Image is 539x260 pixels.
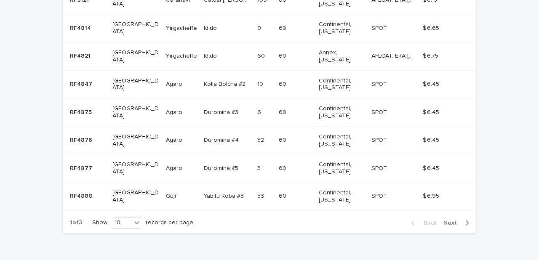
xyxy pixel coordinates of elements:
[204,51,219,60] p: Idido
[112,189,159,204] p: [GEOGRAPHIC_DATA]
[371,107,389,116] p: SPOT
[279,163,288,172] p: 60
[257,191,266,200] p: 53
[204,79,247,88] p: Kolla Bolcha #2
[70,51,92,60] p: RF4821
[423,107,441,116] p: $ 6.45
[204,23,219,32] p: Idido
[204,163,240,172] p: Duromina #5
[279,107,288,116] p: 60
[423,163,441,172] p: $ 6.45
[166,23,199,32] p: Yirgacheffe
[70,79,94,88] p: RF4847
[443,220,462,226] span: Next
[63,182,476,210] tr: RF4888RF4888 [GEOGRAPHIC_DATA]GujiGuji Yabitu Koba #3Yabitu Koba #3 5353 6060 Continental, [US_ST...
[112,105,159,119] p: [GEOGRAPHIC_DATA]
[419,220,437,226] span: Back
[371,23,389,32] p: SPOT
[70,135,94,144] p: RF4876
[146,219,193,226] p: records per page
[92,219,107,226] p: Show
[440,219,476,227] button: Next
[166,79,184,88] p: Agaro
[166,51,199,60] p: Yirgacheffe
[70,163,94,172] p: RF4877
[112,161,159,175] p: [GEOGRAPHIC_DATA]
[63,212,89,233] p: 1 of 3
[279,51,288,60] p: 60
[423,135,441,144] p: $ 6.45
[371,163,389,172] p: SPOT
[423,23,441,32] p: $ 6.65
[70,191,94,200] p: RF4888
[423,79,441,88] p: $ 6.45
[112,49,159,64] p: [GEOGRAPHIC_DATA]
[166,191,178,200] p: Guji
[166,135,184,144] p: Agaro
[279,23,288,32] p: 60
[63,70,476,98] tr: RF4847RF4847 [GEOGRAPHIC_DATA]AgaroAgaro Kolla Bolcha #2Kolla Bolcha #2 1010 6060 Continental, [U...
[63,14,476,42] tr: RF4814RF4814 [GEOGRAPHIC_DATA]YirgacheffeYirgacheffe IdidoIdido 99 6060 Continental, [US_STATE] S...
[204,191,245,200] p: Yabitu Koba #3
[204,135,240,144] p: Duromina #4
[405,219,440,227] button: Back
[371,79,389,88] p: SPOT
[257,23,263,32] p: 9
[371,135,389,144] p: SPOT
[70,23,93,32] p: RF4814
[63,154,476,183] tr: RF4877RF4877 [GEOGRAPHIC_DATA]AgaroAgaro Duromina #5Duromina #5 33 6060 Continental, [US_STATE] S...
[204,107,240,116] p: Duromina #3
[279,135,288,144] p: 60
[257,51,267,60] p: 60
[166,163,184,172] p: Agaro
[111,218,131,227] div: 10
[257,163,262,172] p: 3
[63,98,476,127] tr: RF4875RF4875 [GEOGRAPHIC_DATA]AgaroAgaro Duromina #3Duromina #3 66 6060 Continental, [US_STATE] S...
[257,79,265,88] p: 10
[279,191,288,200] p: 60
[166,107,184,116] p: Agaro
[70,107,93,116] p: RF4875
[279,79,288,88] p: 60
[112,21,159,35] p: [GEOGRAPHIC_DATA]
[371,51,418,60] p: AFLOAT: ETA 09-28-2025
[423,191,441,200] p: $ 6.95
[257,135,266,144] p: 52
[371,191,389,200] p: SPOT
[112,77,159,92] p: [GEOGRAPHIC_DATA]
[63,126,476,154] tr: RF4876RF4876 [GEOGRAPHIC_DATA]AgaroAgaro Duromina #4Duromina #4 5252 6060 Continental, [US_STATE]...
[423,51,440,60] p: $ 6.75
[257,107,263,116] p: 6
[112,133,159,148] p: [GEOGRAPHIC_DATA]
[63,42,476,70] tr: RF4821RF4821 [GEOGRAPHIC_DATA]YirgacheffeYirgacheffe IdidoIdido 6060 6060 Annex, [US_STATE] AFLOA...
